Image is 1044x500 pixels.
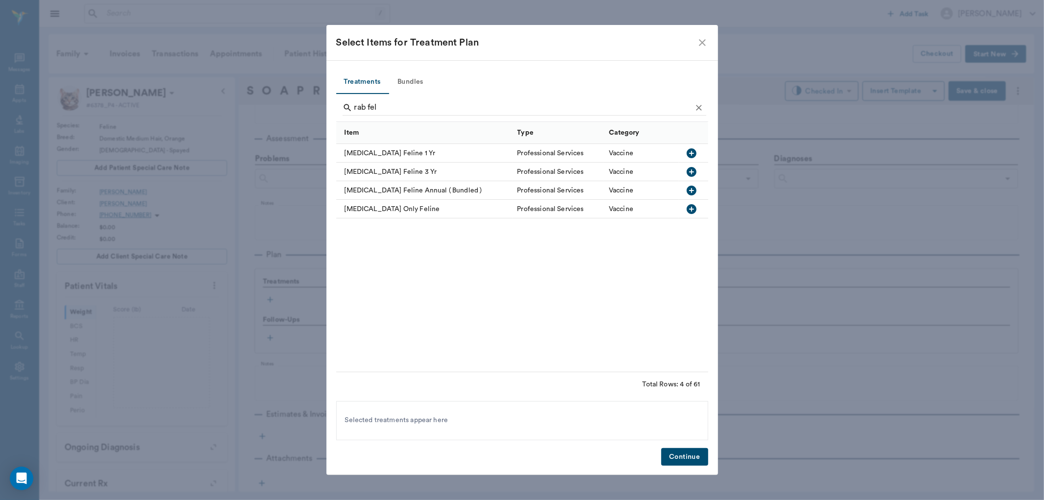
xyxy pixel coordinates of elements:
[609,148,633,158] div: Vaccine
[336,71,389,94] button: Treatments
[512,122,604,144] div: Type
[609,186,633,195] div: Vaccine
[343,100,706,118] div: Search
[354,100,692,116] input: Find a treatment
[345,415,448,426] span: Selected treatments appear here
[389,71,433,94] button: Bundles
[696,37,708,48] button: close
[10,467,33,490] div: Open Intercom Messenger
[336,144,512,163] div: [MEDICAL_DATA] Feline 1 Yr
[517,119,534,146] div: Type
[609,167,633,177] div: Vaccine
[692,100,706,115] button: Clear
[517,167,584,177] div: Professional Services
[643,380,700,389] div: Total Rows: 4 of 61
[661,448,708,466] button: Continue
[336,181,512,200] div: [MEDICAL_DATA] Feline Annual ( Bundled )
[336,35,696,50] div: Select Items for Treatment Plan
[517,148,584,158] div: Professional Services
[609,204,633,214] div: Vaccine
[609,119,639,146] div: Category
[336,200,512,218] div: [MEDICAL_DATA] Only Feline
[517,204,584,214] div: Professional Services
[336,163,512,181] div: [MEDICAL_DATA] Feline 3 Yr
[336,122,512,144] div: Item
[345,119,359,146] div: Item
[604,122,679,144] div: Category
[517,186,584,195] div: Professional Services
